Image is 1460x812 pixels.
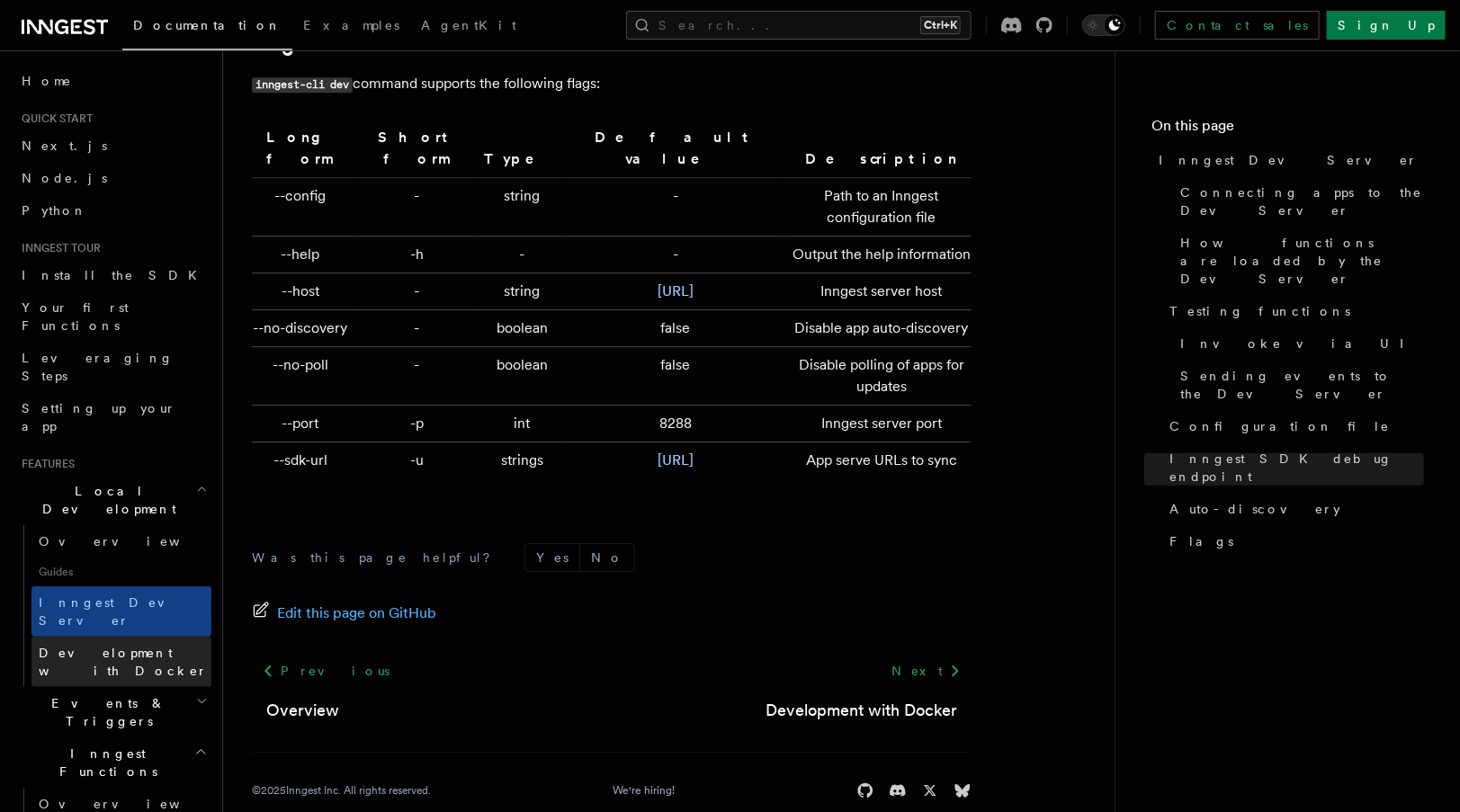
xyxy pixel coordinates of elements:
td: boolean [478,347,568,406]
strong: Default value [596,129,757,167]
span: Inngest tour [14,241,101,255]
a: Flags [1162,525,1424,558]
td: --no-poll [252,347,356,406]
strong: Short form [378,129,455,167]
td: -p [356,406,478,442]
strong: Description [805,150,958,167]
span: How functions are loaded by the Dev Server [1180,234,1424,288]
a: Next.js [14,129,211,162]
a: Inngest Dev Server [1151,144,1424,176]
a: AgentKit [410,5,527,49]
span: Events & Triggers [14,694,196,730]
a: Next [881,655,972,687]
button: Toggle dark mode [1082,14,1125,36]
a: Previous [252,655,400,687]
div: © 2025 Inngest Inc. All rights reserved. [252,783,431,798]
span: Overview [39,797,224,811]
a: Auto-discovery [1162,493,1424,525]
span: Node.js [22,171,107,185]
a: Configuration file [1162,410,1424,442]
td: -u [356,442,478,479]
h4: On this page [1151,115,1424,144]
kbd: Ctrl+K [920,16,961,34]
span: Edit this page on GitHub [277,601,436,626]
td: - [478,236,568,273]
td: --port [252,406,356,442]
span: Auto-discovery [1169,500,1340,518]
td: - [568,236,784,273]
a: Your first Functions [14,291,211,342]
td: --sdk-url [252,442,356,479]
a: Node.js [14,162,211,194]
span: Inngest Dev Server [1159,151,1418,169]
a: Inngest SDK debug endpoint [1162,442,1424,493]
p: command supports the following flags: [252,71,972,97]
a: Home [14,65,211,97]
span: Development with Docker [39,646,208,678]
span: Inngest Dev Server [39,595,193,628]
td: --host [252,273,356,310]
span: Local Development [14,482,196,518]
a: Edit this page on GitHub [252,601,436,626]
td: Path to an Inngest configuration file [784,178,972,236]
a: Sending events to the Dev Server [1173,360,1424,410]
a: Python [14,194,211,227]
td: Disable app auto-discovery [784,310,972,347]
span: Features [14,457,75,471]
a: Sign Up [1327,11,1446,40]
a: Install the SDK [14,259,211,291]
button: Local Development [14,475,211,525]
button: Events & Triggers [14,687,211,737]
span: Invoke via UI [1180,335,1420,352]
span: Sending events to the Dev Server [1180,367,1424,403]
td: -h [356,236,478,273]
a: [URL] [658,451,694,468]
td: - [356,178,478,236]
td: - [356,310,478,347]
span: Install the SDK [22,268,208,282]
td: Output the help information [784,236,972,273]
span: Inngest SDK debug endpoint [1169,450,1424,486]
a: Overview [31,525,211,558]
td: false [568,347,784,406]
code: inngest-cli dev [252,77,353,93]
span: Configuration file [1169,417,1390,435]
button: Yes [525,544,579,571]
td: - [356,347,478,406]
td: Inngest server host [784,273,972,310]
strong: Long form [266,129,334,167]
a: Development with Docker [766,698,957,723]
span: Flags [1169,532,1233,550]
a: Contact sales [1155,11,1320,40]
td: Inngest server port [784,406,972,442]
div: Local Development [14,525,211,687]
td: --help [252,236,356,273]
span: Examples [303,18,399,32]
span: Testing functions [1169,302,1350,320]
td: App serve URLs to sync [784,442,972,479]
td: boolean [478,310,568,347]
span: Next.js [22,138,107,153]
a: Connecting apps to the Dev Server [1173,176,1424,227]
td: strings [478,442,568,479]
a: Examples [292,5,410,49]
span: Setting up your app [22,401,176,433]
p: Was this page helpful? [252,549,503,567]
td: - [356,273,478,310]
a: Testing functions [1162,295,1424,327]
a: We're hiring! [613,783,675,798]
td: - [568,178,784,236]
span: Overview [39,534,224,549]
button: No [580,544,634,571]
span: AgentKit [421,18,516,32]
td: --config [252,178,356,236]
span: Python [22,203,87,218]
td: 8288 [568,406,784,442]
a: Leveraging Steps [14,342,211,392]
td: string [478,273,568,310]
a: Development with Docker [31,637,211,687]
td: string [478,178,568,236]
td: --no-discovery [252,310,356,347]
span: Home [22,72,72,90]
span: Connecting apps to the Dev Server [1180,183,1424,219]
